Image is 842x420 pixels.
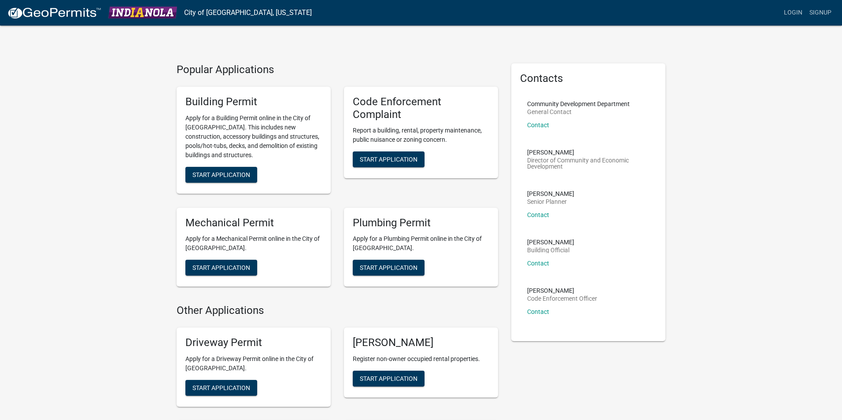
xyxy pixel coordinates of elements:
[360,375,417,382] span: Start Application
[185,336,322,349] h5: Driveway Permit
[353,126,489,144] p: Report a building, rental, property maintenance, public nuisance or zoning concern.
[353,371,425,387] button: Start Application
[527,308,549,315] a: Contact
[527,191,574,197] p: [PERSON_NAME]
[177,304,498,317] h4: Other Applications
[527,199,574,205] p: Senior Planner
[527,157,650,169] p: Director of Community and Economic Development
[527,260,549,267] a: Contact
[185,167,257,183] button: Start Application
[527,101,630,107] p: Community Development Department
[353,217,489,229] h5: Plumbing Permit
[185,354,322,373] p: Apply for a Driveway Permit online in the City of [GEOGRAPHIC_DATA].
[192,264,250,271] span: Start Application
[520,72,657,85] h5: Contacts
[527,295,597,302] p: Code Enforcement Officer
[353,354,489,364] p: Register non-owner occupied rental properties.
[192,171,250,178] span: Start Application
[184,5,312,20] a: City of [GEOGRAPHIC_DATA], [US_STATE]
[527,122,549,129] a: Contact
[353,234,489,253] p: Apply for a Plumbing Permit online in the City of [GEOGRAPHIC_DATA].
[185,217,322,229] h5: Mechanical Permit
[185,96,322,108] h5: Building Permit
[353,336,489,349] h5: [PERSON_NAME]
[360,264,417,271] span: Start Application
[185,380,257,396] button: Start Application
[185,260,257,276] button: Start Application
[527,211,549,218] a: Contact
[527,149,650,155] p: [PERSON_NAME]
[185,234,322,253] p: Apply for a Mechanical Permit online in the City of [GEOGRAPHIC_DATA].
[527,247,574,253] p: Building Official
[192,384,250,391] span: Start Application
[177,63,498,76] h4: Popular Applications
[353,151,425,167] button: Start Application
[108,7,177,18] img: City of Indianola, Iowa
[353,260,425,276] button: Start Application
[527,239,574,245] p: [PERSON_NAME]
[360,156,417,163] span: Start Application
[527,287,597,294] p: [PERSON_NAME]
[353,96,489,121] h5: Code Enforcement Complaint
[780,4,806,21] a: Login
[527,109,630,115] p: General Contact
[185,114,322,160] p: Apply for a Building Permit online in the City of [GEOGRAPHIC_DATA]. This includes new constructi...
[806,4,835,21] a: Signup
